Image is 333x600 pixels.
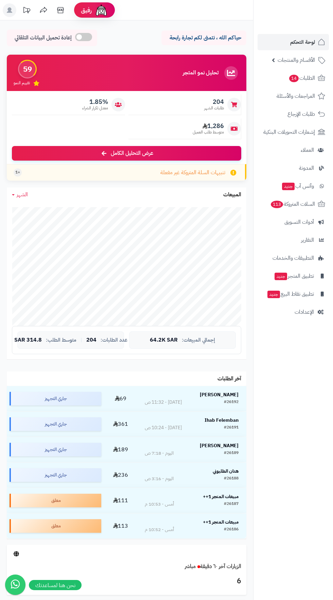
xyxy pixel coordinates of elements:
[10,494,101,507] div: معلق
[15,34,72,42] span: إعادة تحميل البيانات التلقائي
[104,513,137,539] td: 113
[205,417,239,424] strong: Ihab Felemban
[200,442,239,449] strong: [PERSON_NAME]
[17,190,28,199] span: الشهر
[258,106,329,122] a: طلبات الإرجاع
[160,169,225,177] span: تنبيهات السلة المتروكة غير مفعلة
[270,199,315,209] span: السلات المتروكة
[193,122,224,130] span: 1,286
[12,146,241,161] a: عرض التحليل الكامل
[145,501,174,508] div: أمس - 10:53 م
[281,181,314,191] span: وآتس آب
[278,55,315,65] span: الأقسام والمنتجات
[295,307,314,317] span: الإعدادات
[258,268,329,284] a: تطبيق المتجرجديد
[101,337,127,343] span: عدد الطلبات:
[145,475,174,482] div: اليوم - 3:16 ص
[267,289,314,299] span: تطبيق نقاط البيع
[104,412,137,437] td: 361
[275,273,287,280] span: جديد
[287,109,315,119] span: طلبات الإرجاع
[258,160,329,176] a: المدونة
[204,105,224,111] span: طلبات الشهر
[10,417,101,431] div: جاري التجهيز
[150,337,178,343] span: 64.2K SAR
[104,437,137,462] td: 189
[204,98,224,106] span: 204
[81,6,92,14] span: رفيق
[14,80,30,86] span: تقييم النمو
[217,376,241,382] h3: آخر الطلبات
[46,337,76,343] span: متوسط الطلب:
[258,124,329,140] a: إشعارات التحويلات البنكية
[258,214,329,230] a: أدوات التسويق
[289,75,299,82] span: 14
[14,337,42,343] span: 314.8 SAR
[288,73,315,83] span: الطلبات
[277,91,315,101] span: المراجعات والأسئلة
[258,142,329,158] a: العملاء
[273,253,314,263] span: التطبيقات والخدمات
[271,201,283,208] span: 113
[166,34,241,42] p: حياكم الله ، نتمنى لكم تجارة رابحة
[183,70,218,76] h3: تحليل نمو المتجر
[82,105,108,111] span: معدل تكرار الشراء
[258,34,329,50] a: لوحة التحكم
[258,88,329,104] a: المراجعات والأسئلة
[10,392,101,405] div: جاري التجهيز
[185,562,196,570] small: مباشر
[224,526,239,533] div: #26186
[12,576,241,587] h3: 6
[94,3,108,17] img: ai-face.png
[224,450,239,457] div: #26189
[301,235,314,245] span: التقارير
[299,163,314,173] span: المدونة
[10,443,101,456] div: جاري التجهيز
[182,337,215,343] span: إجمالي المبيعات:
[12,191,28,199] a: الشهر
[258,232,329,248] a: التقارير
[145,399,182,406] div: [DATE] - 11:32 ص
[82,98,108,106] span: 1.85%
[193,129,224,135] span: متوسط طلب العميل
[258,178,329,194] a: وآتس آبجديد
[185,562,241,570] a: الزيارات آخر ٦٠ دقيقةمباشر
[203,519,239,526] strong: مبيعات المتجر 1++
[111,149,153,157] span: عرض التحليل الكامل
[18,3,35,19] a: تحديثات المنصة
[81,338,82,343] span: |
[224,501,239,508] div: #26187
[213,468,239,475] strong: هتان الطليوني
[203,493,239,500] strong: مبيعات المتجر 1++
[287,18,327,33] img: logo-2.png
[10,519,101,533] div: معلق
[104,462,137,488] td: 236
[104,386,137,411] td: 69
[224,399,239,406] div: #26192
[104,488,137,513] td: 111
[258,304,329,320] a: الإعدادات
[200,391,239,398] strong: [PERSON_NAME]
[290,37,315,47] span: لوحة التحكم
[301,145,314,155] span: العملاء
[86,337,97,343] span: 204
[274,271,314,281] span: تطبيق المتجر
[263,127,315,137] span: إشعارات التحويلات البنكية
[267,291,280,298] span: جديد
[224,475,239,482] div: #26188
[223,192,241,198] h3: المبيعات
[284,217,314,227] span: أدوات التسويق
[258,286,329,302] a: تطبيق نقاط البيعجديد
[15,169,20,175] span: +1
[145,526,174,533] div: أمس - 10:52 م
[258,196,329,212] a: السلات المتروكة113
[145,424,182,431] div: [DATE] - 10:24 ص
[282,183,295,190] span: جديد
[224,424,239,431] div: #26191
[258,70,329,86] a: الطلبات14
[258,250,329,266] a: التطبيقات والخدمات
[145,450,174,457] div: اليوم - 7:18 ص
[10,468,101,482] div: جاري التجهيز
